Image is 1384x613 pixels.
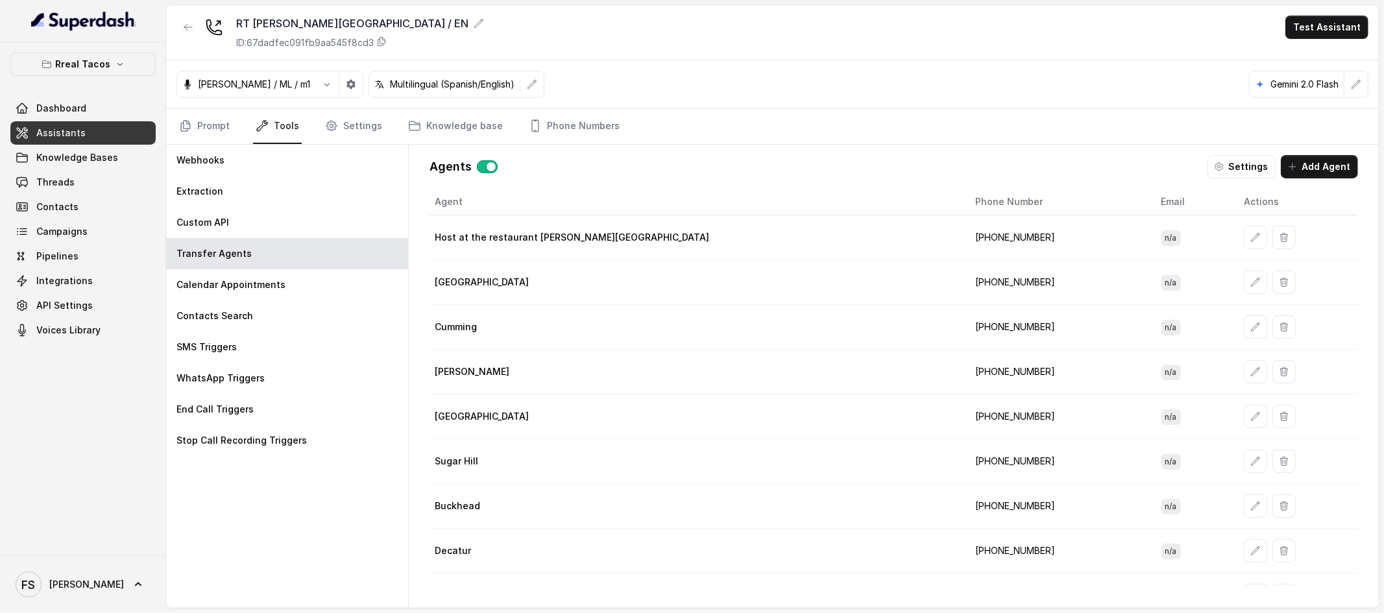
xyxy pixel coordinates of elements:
a: Knowledge base [406,109,505,144]
p: Buckhead [435,499,480,512]
a: Prompt [176,109,232,144]
a: Dashboard [10,97,156,120]
p: Multilingual (Spanish/English) [390,78,515,91]
span: Integrations [36,274,93,287]
span: Assistants [36,126,86,139]
span: n/a [1161,499,1181,514]
div: RT [PERSON_NAME][GEOGRAPHIC_DATA] / EN [236,16,484,31]
p: Stop Call Recording Triggers [176,434,307,447]
td: [PHONE_NUMBER] [965,529,1150,573]
p: Sugar Hill [435,455,478,468]
p: SMS Triggers [176,341,237,354]
p: [GEOGRAPHIC_DATA] [435,276,529,289]
th: Actions [1233,189,1358,215]
button: Add Agent [1281,155,1358,178]
span: n/a [1161,320,1181,335]
text: FS [22,578,36,592]
p: [PERSON_NAME] [435,365,509,378]
span: n/a [1161,275,1181,291]
span: n/a [1161,544,1181,559]
p: Rreal Tacos [56,56,111,72]
p: Cumming [435,320,477,333]
a: [PERSON_NAME] [10,566,156,603]
p: Extraction [176,185,223,198]
span: [PERSON_NAME] [49,578,124,591]
p: [PERSON_NAME] / ML / m1 [198,78,310,91]
a: Campaigns [10,220,156,243]
span: Pipelines [36,250,79,263]
span: Dashboard [36,102,86,115]
a: Contacts [10,195,156,219]
button: Settings [1208,155,1276,178]
p: Webhooks [176,154,225,167]
p: Decatur [435,544,471,557]
p: ID: 67dadfec091fb9aa545f8cd3 [236,36,374,49]
a: Knowledge Bases [10,146,156,169]
p: Contacts Search [176,309,253,322]
a: Voices Library [10,319,156,342]
td: [PHONE_NUMBER] [965,260,1150,305]
td: [PHONE_NUMBER] [965,394,1150,439]
td: [PHONE_NUMBER] [965,350,1150,394]
span: Threads [36,176,75,189]
span: API Settings [36,299,93,312]
td: [PHONE_NUMBER] [965,305,1150,350]
span: n/a [1161,365,1181,380]
td: [PHONE_NUMBER] [965,484,1150,529]
span: n/a [1161,454,1181,470]
a: Phone Numbers [526,109,622,144]
th: Phone Number [965,189,1150,215]
button: Test Assistant [1285,16,1368,39]
span: Knowledge Bases [36,151,118,164]
td: [PHONE_NUMBER] [965,215,1150,260]
p: Custom API [176,216,229,229]
svg: google logo [1255,79,1265,90]
span: Voices Library [36,324,101,337]
a: Integrations [10,269,156,293]
img: light.svg [31,10,136,31]
p: Transfer Agents [176,247,252,260]
p: Gemini 2.0 Flash [1270,78,1339,91]
p: Calendar Appointments [176,278,285,291]
a: Threads [10,171,156,194]
a: Pipelines [10,245,156,268]
p: End Call Triggers [176,403,254,416]
td: [PHONE_NUMBER] [965,439,1150,484]
th: Agent [430,189,965,215]
p: Host at the restaurant [PERSON_NAME][GEOGRAPHIC_DATA] [435,231,709,244]
p: WhatsApp Triggers [176,372,265,385]
a: API Settings [10,294,156,317]
a: Settings [322,109,385,144]
button: Rreal Tacos [10,53,156,76]
span: n/a [1161,409,1181,425]
span: n/a [1161,230,1181,246]
p: [GEOGRAPHIC_DATA] [435,410,529,423]
th: Email [1151,189,1233,215]
span: Campaigns [36,225,88,238]
a: Tools [253,109,302,144]
a: Assistants [10,121,156,145]
p: Agents [430,158,472,176]
nav: Tabs [176,109,1368,144]
span: Contacts [36,200,79,213]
